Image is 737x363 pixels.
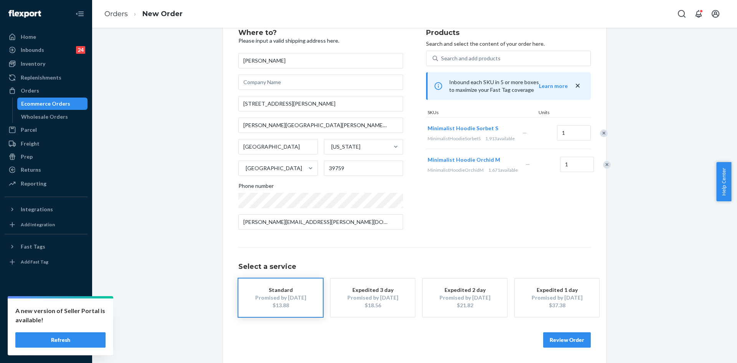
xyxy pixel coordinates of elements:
[5,240,88,253] button: Fast Tags
[557,125,591,141] input: Quantity
[330,278,415,317] button: Expedited 3 dayPromised by [DATE]$18.56
[428,156,500,164] button: Minimalist Hoodie Orchid M
[104,10,128,18] a: Orders
[428,136,481,141] span: MinimalistHoodieSorbetS
[21,60,45,68] div: Inventory
[342,286,403,294] div: Expedited 3 day
[21,166,41,174] div: Returns
[98,3,189,25] ol: breadcrumbs
[441,55,501,62] div: Search and add products
[428,124,498,132] button: Minimalist Hoodie Sorbet S
[5,138,88,150] a: Freight
[526,286,588,294] div: Expedited 1 day
[5,302,88,315] a: Settings
[603,161,611,169] div: Remove Item
[708,6,723,22] button: Open account menu
[5,58,88,70] a: Inventory
[246,164,302,172] div: [GEOGRAPHIC_DATA]
[539,82,568,90] button: Learn more
[543,332,591,348] button: Review Order
[691,6,706,22] button: Open notifications
[76,46,85,54] div: 24
[21,243,45,250] div: Fast Tags
[526,294,588,302] div: Promised by [DATE]
[5,256,88,268] a: Add Fast Tag
[426,72,591,100] div: Inbound each SKU in 5 or more boxes to maximize your Fast Tag coverage
[428,125,498,131] span: Minimalist Hoodie Sorbet S
[434,294,496,302] div: Promised by [DATE]
[17,111,88,123] a: Wholesale Orders
[238,278,323,317] button: StandardPromised by [DATE]$13.88
[21,259,48,265] div: Add Fast Tag
[250,294,311,302] div: Promised by [DATE]
[72,6,88,22] button: Close Navigation
[600,129,608,137] div: Remove Item
[574,82,582,90] button: close
[428,167,484,173] span: MinimalistHoodieOrchidM
[674,6,689,22] button: Open Search Box
[426,40,591,48] p: Search and select the content of your order here.
[238,263,591,271] h1: Select a service
[5,203,88,215] button: Integrations
[238,37,403,45] p: Please input a valid shipping address here.
[423,278,507,317] button: Expedited 2 dayPromised by [DATE]$21.82
[21,180,46,187] div: Reporting
[5,328,88,341] a: Help Center
[560,157,594,172] input: Quantity
[5,341,88,354] button: Give Feedback
[537,109,572,117] div: Units
[515,278,599,317] button: Expedited 1 dayPromised by [DATE]$37.38
[5,219,88,231] a: Add Integration
[21,33,36,41] div: Home
[250,286,311,294] div: Standard
[21,113,68,121] div: Wholesale Orders
[238,53,403,68] input: First & Last Name
[238,75,403,90] input: Company Name
[5,177,88,190] a: Reporting
[21,206,53,213] div: Integrations
[250,302,311,309] div: $13.88
[434,286,496,294] div: Expedited 2 day
[525,161,530,167] span: —
[716,162,731,201] button: Help Center
[15,306,106,325] p: A new version of Seller Portal is available!
[238,214,403,230] input: Email (Only Required for International)
[5,151,88,163] a: Prep
[526,302,588,309] div: $37.38
[342,294,403,302] div: Promised by [DATE]
[238,29,403,37] h2: Where to?
[488,167,518,173] span: 1,671 available
[5,85,88,97] a: Orders
[245,164,246,172] input: [GEOGRAPHIC_DATA]
[522,129,527,136] span: —
[238,139,318,154] input: City
[21,100,70,108] div: Ecommerce Orders
[142,10,183,18] a: New Order
[21,87,39,94] div: Orders
[21,74,61,81] div: Replenishments
[21,221,55,228] div: Add Integration
[21,46,44,54] div: Inbounds
[5,164,88,176] a: Returns
[5,124,88,136] a: Parcel
[21,140,40,148] div: Freight
[21,153,33,161] div: Prep
[21,126,37,134] div: Parcel
[5,31,88,43] a: Home
[238,118,403,133] input: Street Address 2 (Optional)
[324,161,403,176] input: ZIP Code
[331,143,360,151] div: [US_STATE]
[426,109,537,117] div: SKUs
[5,44,88,56] a: Inbounds24
[434,302,496,309] div: $21.82
[5,71,88,84] a: Replenishments
[428,156,500,163] span: Minimalist Hoodie Orchid M
[342,302,403,309] div: $18.56
[485,136,515,141] span: 1,913 available
[8,10,41,18] img: Flexport logo
[15,332,106,348] button: Refresh
[238,96,403,111] input: Street Address
[426,29,591,37] h2: Products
